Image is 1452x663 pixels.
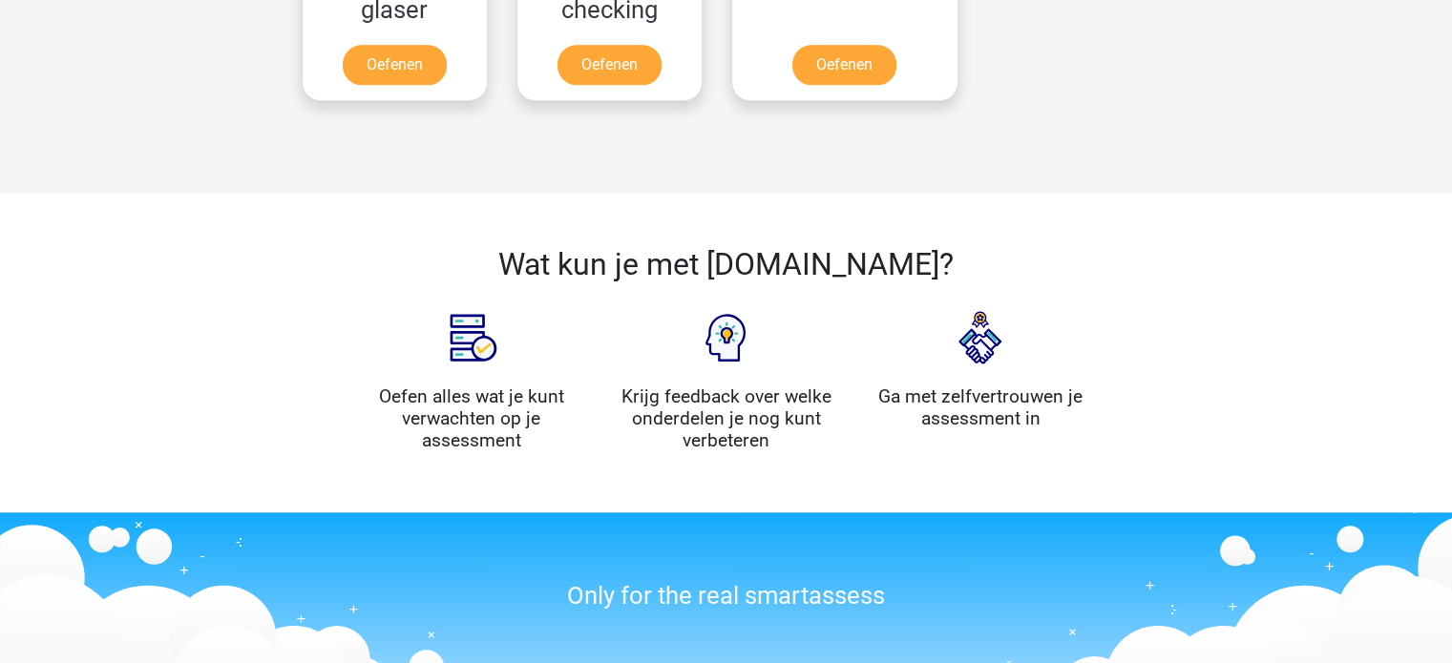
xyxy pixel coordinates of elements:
h2: Wat kun je met [DOMAIN_NAME]? [359,246,1094,282]
a: Oefenen [343,45,447,85]
img: Assessment [424,290,519,385]
h4: Ga met zelfvertrouwen je assessment in [868,385,1094,429]
h3: Only for the real smartassess [359,581,1094,611]
h4: Oefen alles wat je kunt verwachten op je assessment [359,385,585,451]
img: Interview [933,290,1028,385]
img: Feedback [678,290,773,385]
a: Oefenen [558,45,662,85]
a: Oefenen [792,45,896,85]
h4: Krijg feedback over welke onderdelen je nog kunt verbeteren [613,385,839,451]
